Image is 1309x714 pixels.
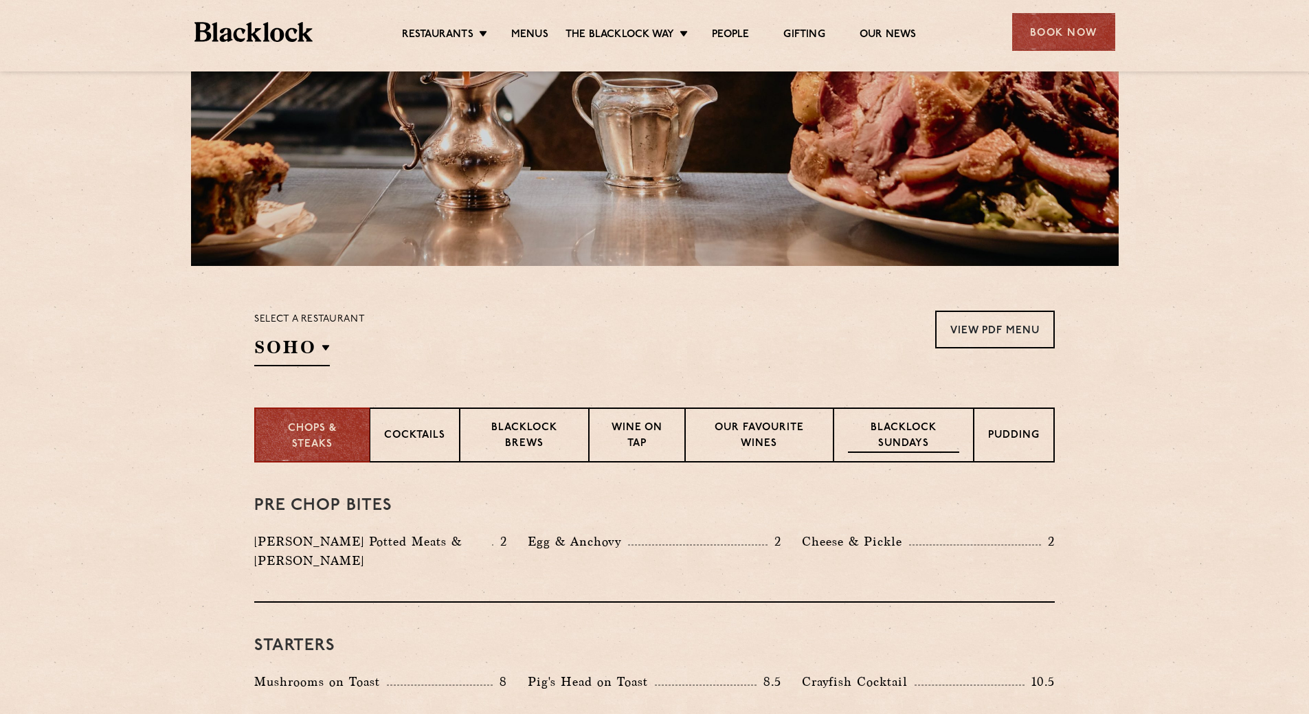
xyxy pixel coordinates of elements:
[1025,673,1055,691] p: 10.5
[768,533,781,550] p: 2
[254,532,492,570] p: [PERSON_NAME] Potted Meats & [PERSON_NAME]
[194,22,313,42] img: BL_Textured_Logo-footer-cropped.svg
[254,672,387,691] p: Mushrooms on Toast
[783,28,825,43] a: Gifting
[384,428,445,445] p: Cocktails
[254,637,1055,655] h3: Starters
[493,673,507,691] p: 8
[254,497,1055,515] h3: Pre Chop Bites
[988,428,1040,445] p: Pudding
[860,28,917,43] a: Our News
[528,532,628,551] p: Egg & Anchovy
[712,28,749,43] a: People
[848,421,959,453] p: Blacklock Sundays
[802,532,909,551] p: Cheese & Pickle
[474,421,574,453] p: Blacklock Brews
[528,672,655,691] p: Pig's Head on Toast
[493,533,507,550] p: 2
[254,335,330,366] h2: SOHO
[511,28,548,43] a: Menus
[700,421,818,453] p: Our favourite wines
[1012,13,1115,51] div: Book Now
[802,672,915,691] p: Crayfish Cocktail
[1041,533,1055,550] p: 2
[269,421,355,452] p: Chops & Steaks
[603,421,671,453] p: Wine on Tap
[402,28,473,43] a: Restaurants
[757,673,781,691] p: 8.5
[566,28,674,43] a: The Blacklock Way
[935,311,1055,348] a: View PDF Menu
[254,311,365,328] p: Select a restaurant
